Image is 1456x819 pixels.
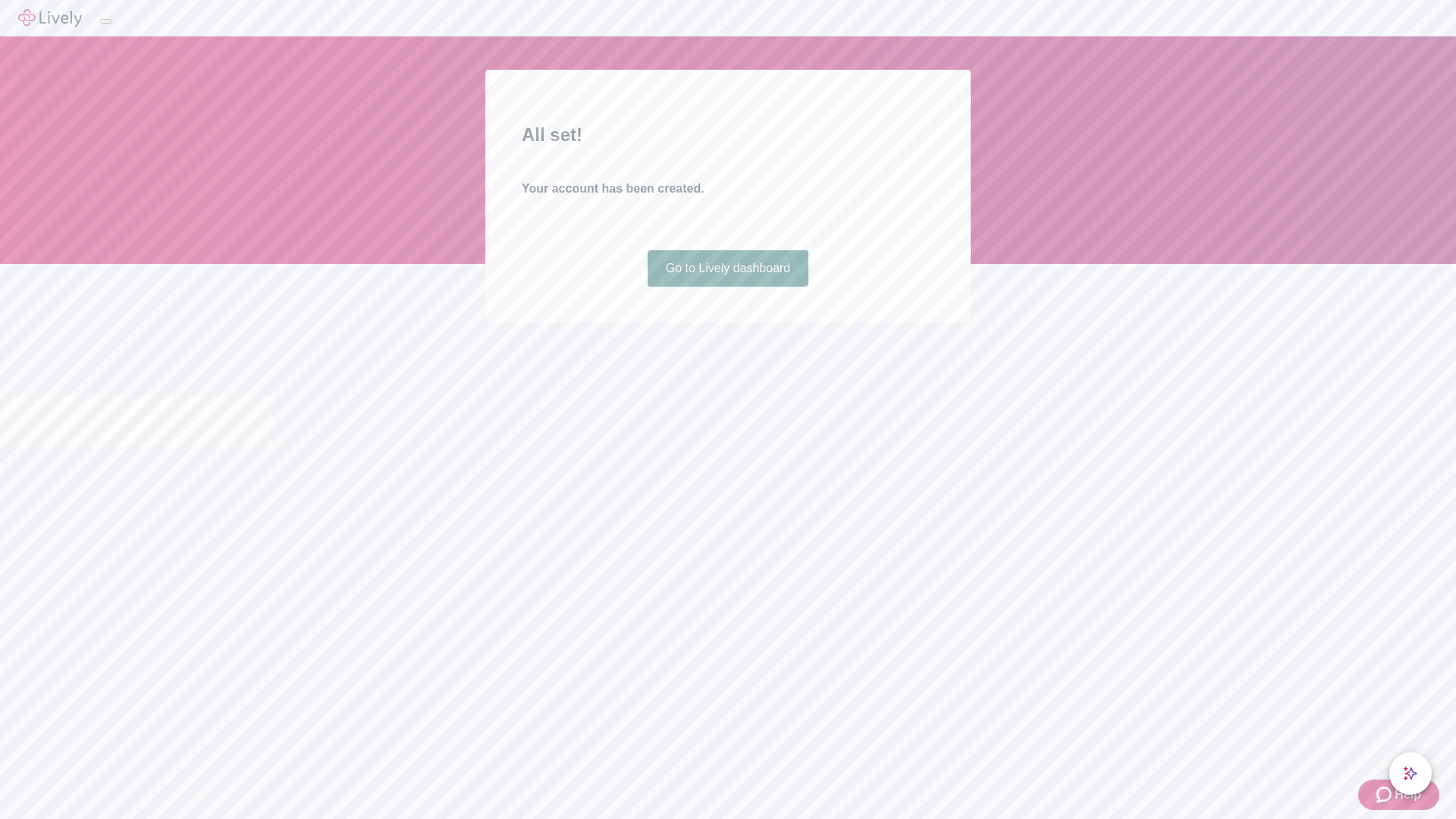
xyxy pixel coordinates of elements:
[1395,786,1421,804] span: Help
[522,180,934,198] h4: Your account has been created.
[1358,780,1439,810] button: Zendesk support iconHelp
[648,250,809,287] a: Go to Lively dashboard
[1403,766,1418,781] svg: Lively AI Assistant
[1376,786,1395,804] svg: Zendesk support icon
[18,9,82,27] img: Lively
[522,121,934,149] h2: All set!
[1389,752,1432,795] button: chat
[100,19,112,24] button: Log out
